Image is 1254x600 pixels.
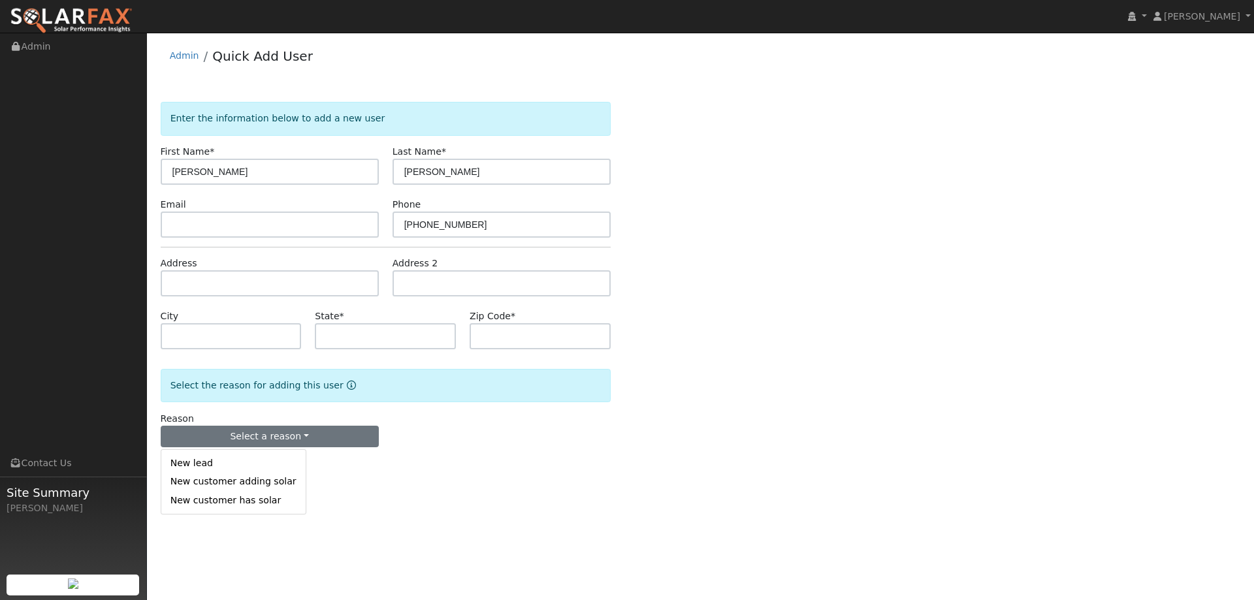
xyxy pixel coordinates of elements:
[340,311,344,321] span: Required
[161,454,306,473] a: New lead
[470,309,515,323] label: Zip Code
[212,48,313,64] a: Quick Add User
[315,309,344,323] label: State
[210,146,214,157] span: Required
[161,426,379,448] button: Select a reason
[161,491,306,509] a: New customer has solar
[161,198,186,212] label: Email
[170,50,199,61] a: Admin
[161,473,306,491] a: New customer adding solar
[393,198,421,212] label: Phone
[161,257,197,270] label: Address
[511,311,515,321] span: Required
[161,145,215,159] label: First Name
[161,309,179,323] label: City
[68,578,78,589] img: retrieve
[10,7,133,35] img: SolarFax
[7,484,140,501] span: Site Summary
[161,102,611,135] div: Enter the information below to add a new user
[7,501,140,515] div: [PERSON_NAME]
[442,146,446,157] span: Required
[161,412,194,426] label: Reason
[393,145,446,159] label: Last Name
[161,369,611,402] div: Select the reason for adding this user
[1164,11,1240,22] span: [PERSON_NAME]
[393,257,438,270] label: Address 2
[344,380,356,390] a: Reason for new user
